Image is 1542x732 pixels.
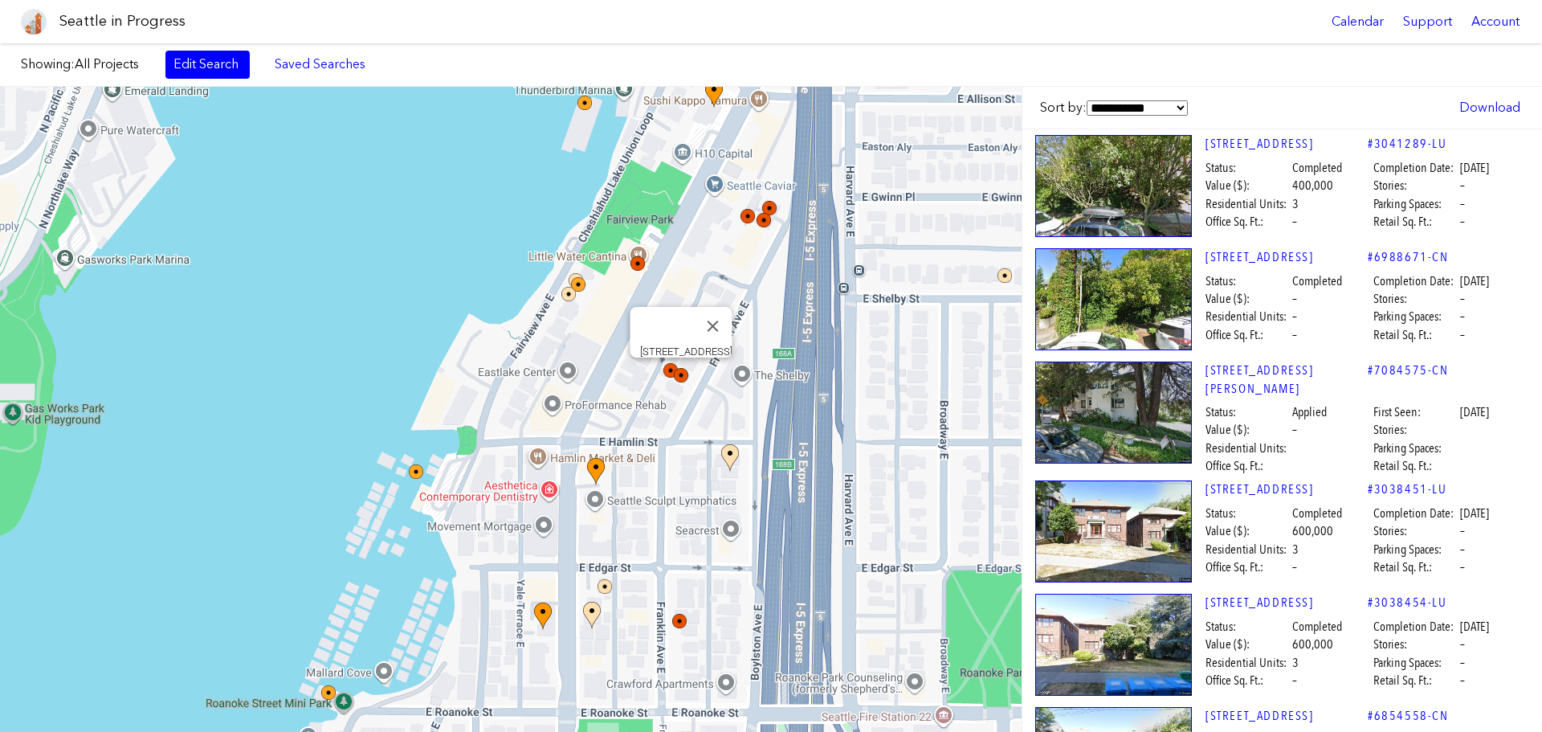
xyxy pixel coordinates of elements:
[1035,248,1192,350] img: 2817_FRANKLIN_AVE_E_SEATTLE.jpg
[1460,522,1465,540] span: –
[21,9,47,35] img: favicon-96x96.png
[1460,654,1465,672] span: –
[1205,636,1290,653] span: Value ($):
[1373,326,1458,344] span: Retail Sq. Ft.:
[1292,541,1299,558] span: 3
[1373,636,1458,653] span: Stories:
[1205,290,1290,308] span: Value ($):
[1460,272,1489,290] span: [DATE]
[1292,195,1299,213] span: 3
[1205,195,1290,213] span: Residential Units:
[1373,672,1458,689] span: Retail Sq. Ft.:
[1373,440,1458,457] span: Parking Spaces:
[1368,481,1447,498] a: #3038451-LU
[1460,403,1489,421] span: [DATE]
[1460,672,1465,689] span: –
[1292,403,1327,421] span: Applied
[1373,541,1458,558] span: Parking Spaces:
[1368,594,1447,611] a: #3038454-LU
[1205,558,1290,576] span: Office Sq. Ft.:
[1373,505,1458,522] span: Completion Date:
[1205,654,1290,672] span: Residential Units:
[1460,159,1489,177] span: [DATE]
[1205,135,1368,153] a: [STREET_ADDRESS]
[1460,308,1465,325] span: –
[1373,421,1458,439] span: Stories:
[1373,558,1458,576] span: Retail Sq. Ft.:
[1451,94,1528,121] a: Download
[1292,213,1297,231] span: –
[1292,159,1342,177] span: Completed
[1205,403,1290,421] span: Status:
[1087,100,1188,116] select: Sort by:
[1292,672,1297,689] span: –
[1373,195,1458,213] span: Parking Spaces:
[1373,159,1458,177] span: Completion Date:
[1460,558,1465,576] span: –
[266,51,374,78] a: Saved Searches
[1205,159,1290,177] span: Status:
[1368,248,1449,266] a: #6988671-CN
[1368,707,1449,725] a: #6854558-CN
[1205,308,1290,325] span: Residential Units:
[1292,636,1333,653] span: 600,000
[1035,481,1192,583] img: 2919_FRANKLIN_AVE_E_SEATTLE.jpg
[1373,654,1458,672] span: Parking Spaces:
[21,55,149,73] label: Showing:
[1205,213,1290,231] span: Office Sq. Ft.:
[1205,421,1290,439] span: Value ($):
[1292,326,1297,344] span: –
[1373,308,1458,325] span: Parking Spaces:
[1373,290,1458,308] span: Stories:
[1205,177,1290,194] span: Value ($):
[1460,290,1465,308] span: –
[1292,290,1297,308] span: –
[1368,362,1449,379] a: #7084575-CN
[1373,618,1458,636] span: Completion Date:
[1205,457,1290,475] span: Office Sq. Ft.:
[1205,594,1368,611] a: [STREET_ADDRESS]
[1205,522,1290,540] span: Value ($):
[1035,362,1192,464] img: 207_E_EDGAR_ST_SEATTLE.jpg
[1292,558,1297,576] span: –
[1373,457,1458,475] span: Retail Sq. Ft.:
[1205,272,1290,290] span: Status:
[1040,99,1188,117] label: Sort by:
[1035,594,1192,696] img: 2923_FRANKLIN_AVE_E_SEATTLE.jpg
[1205,707,1368,725] a: [STREET_ADDRESS]
[1205,481,1368,498] a: [STREET_ADDRESS]
[1205,672,1290,689] span: Office Sq. Ft.:
[1373,177,1458,194] span: Stories:
[1373,272,1458,290] span: Completion Date:
[1460,177,1465,194] span: –
[640,346,732,358] div: [STREET_ADDRESS]
[1292,272,1342,290] span: Completed
[1373,213,1458,231] span: Retail Sq. Ft.:
[1292,654,1299,672] span: 3
[1460,326,1465,344] span: –
[1205,541,1290,558] span: Residential Units:
[1460,195,1465,213] span: –
[1368,135,1447,153] a: #3041289-LU
[1205,326,1290,344] span: Office Sq. Ft.:
[1460,541,1465,558] span: –
[1205,248,1368,266] a: [STREET_ADDRESS]
[1292,421,1297,439] span: –
[1292,522,1333,540] span: 600,000
[1460,636,1465,653] span: –
[1292,505,1342,522] span: Completed
[1205,505,1290,522] span: Status:
[1292,618,1342,636] span: Completed
[1205,362,1368,398] a: [STREET_ADDRESS][PERSON_NAME]
[1205,618,1290,636] span: Status:
[1460,213,1465,231] span: –
[1035,135,1192,237] img: 2819_FRANKLIN_AVE_E_SEATTLE.jpg
[1292,177,1333,194] span: 400,000
[1292,308,1297,325] span: –
[1373,403,1458,421] span: First Seen:
[1460,618,1489,636] span: [DATE]
[1460,505,1489,522] span: [DATE]
[1373,522,1458,540] span: Stories:
[165,51,250,78] a: Edit Search
[59,11,186,31] h1: Seattle in Progress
